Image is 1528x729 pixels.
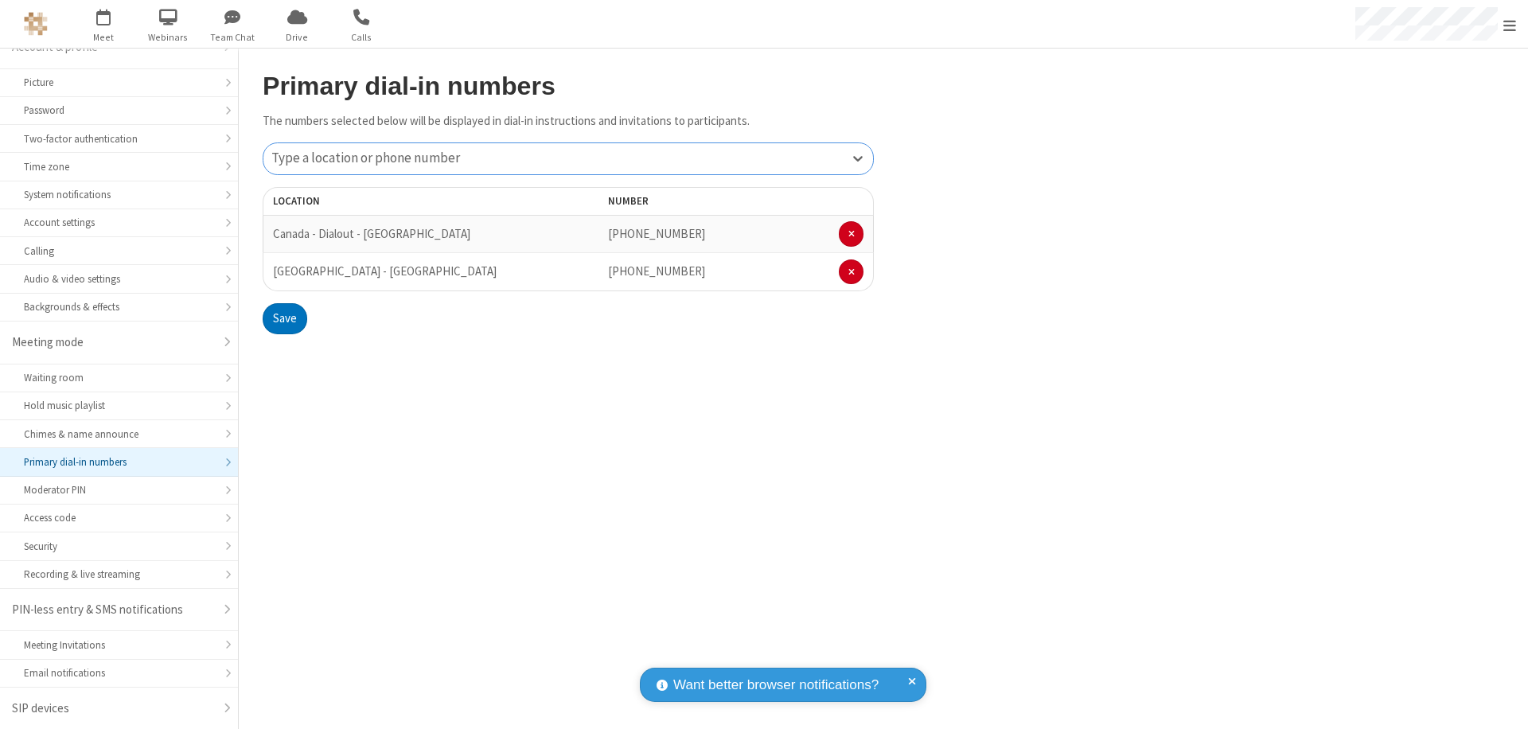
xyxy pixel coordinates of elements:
div: Hold music playlist [24,398,214,413]
div: Security [24,539,214,554]
div: Moderator PIN [24,482,214,497]
div: Access code [24,510,214,525]
div: Picture [24,75,214,90]
p: The numbers selected below will be displayed in dial-in instructions and invitations to participa... [263,112,874,131]
div: Two-factor authentication [24,131,214,146]
div: Account settings [24,215,214,230]
span: Meet [74,30,134,45]
span: Webinars [138,30,198,45]
div: SIP devices [12,700,214,718]
span: Team Chat [203,30,263,45]
td: [GEOGRAPHIC_DATA] - [GEOGRAPHIC_DATA] [263,252,507,290]
span: [PHONE_NUMBER] [608,263,705,279]
div: Chimes & name announce [24,427,214,442]
span: Want better browser notifications? [673,675,879,696]
div: Meeting Invitations [24,637,214,653]
div: Calling [24,244,214,259]
button: Save [263,303,307,335]
iframe: Chat [1488,688,1516,718]
img: QA Selenium DO NOT DELETE OR CHANGE [24,12,48,36]
div: Email notifications [24,665,214,680]
div: Audio & video settings [24,271,214,287]
div: Primary dial-in numbers [24,454,214,470]
h2: Primary dial-in numbers [263,72,874,100]
span: [PHONE_NUMBER] [608,226,705,241]
div: Time zone [24,159,214,174]
span: Calls [332,30,392,45]
th: Location [263,187,507,216]
div: System notifications [24,187,214,202]
div: PIN-less entry & SMS notifications [12,601,214,619]
span: Drive [267,30,327,45]
div: Recording & live streaming [24,567,214,582]
div: Waiting room [24,370,214,385]
th: Number [598,187,874,216]
div: Password [24,103,214,118]
td: Canada - Dialout - [GEOGRAPHIC_DATA] [263,216,507,252]
div: Meeting mode [12,333,214,352]
div: Backgrounds & effects [24,299,214,314]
